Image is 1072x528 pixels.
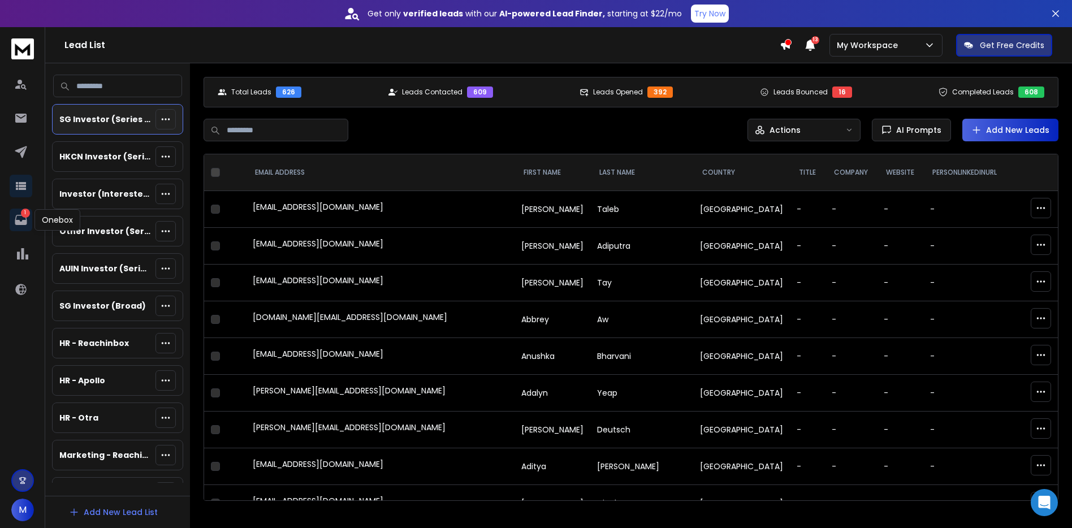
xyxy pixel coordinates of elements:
[590,301,693,338] td: Aw
[59,337,129,349] p: HR - Reachinbox
[590,375,693,412] td: Yeap
[253,422,508,438] div: [PERSON_NAME][EMAIL_ADDRESS][DOMAIN_NAME]
[952,88,1014,97] p: Completed Leads
[253,201,508,217] div: [EMAIL_ADDRESS][DOMAIN_NAME]
[1031,489,1058,516] div: Open Intercom Messenger
[923,375,1006,412] td: -
[590,485,693,522] td: Diggle
[693,448,790,485] td: [GEOGRAPHIC_DATA]
[693,191,790,228] td: [GEOGRAPHIC_DATA]
[877,154,923,191] th: website
[59,226,151,237] p: Other Investor (Series A)
[877,485,923,522] td: -
[877,228,923,265] td: -
[59,375,105,386] p: HR - Apollo
[790,485,825,522] td: -
[253,275,508,291] div: [EMAIL_ADDRESS][DOMAIN_NAME]
[59,300,146,311] p: SG Investor (Broad)
[770,124,801,136] p: Actions
[693,338,790,375] td: [GEOGRAPHIC_DATA]
[515,485,590,522] td: [PERSON_NAME]
[825,485,877,522] td: -
[11,499,34,521] button: M
[923,154,1006,191] th: personLinkedinUrl
[980,40,1044,51] p: Get Free Credits
[877,412,923,448] td: -
[21,209,30,218] p: 1
[693,375,790,412] td: [GEOGRAPHIC_DATA]
[60,501,167,523] button: Add New Lead List
[877,375,923,412] td: -
[825,375,877,412] td: -
[403,8,463,19] strong: verified leads
[693,485,790,522] td: [GEOGRAPHIC_DATA]
[590,338,693,375] td: Bharvani
[825,228,877,265] td: -
[790,301,825,338] td: -
[515,412,590,448] td: [PERSON_NAME]
[773,88,828,97] p: Leads Bounced
[923,485,1006,522] td: -
[515,228,590,265] td: [PERSON_NAME]
[923,228,1006,265] td: -
[956,34,1052,57] button: Get Free Credits
[694,8,725,19] p: Try Now
[790,338,825,375] td: -
[877,191,923,228] td: -
[368,8,682,19] p: Get only with our starting at $22/mo
[253,385,508,401] div: [PERSON_NAME][EMAIL_ADDRESS][DOMAIN_NAME]
[877,338,923,375] td: -
[59,412,98,423] p: HR - Otra
[825,191,877,228] td: -
[515,338,590,375] td: Anushka
[59,449,151,461] p: Marketing - Reachinbox
[971,124,1049,136] a: Add New Leads
[59,188,151,200] p: Investor (Interested)
[892,124,941,136] span: AI Prompts
[1018,86,1044,98] div: 608
[59,263,151,274] p: AUIN Investor (Series A)
[872,119,951,141] button: AI Prompts
[647,86,673,98] div: 392
[499,8,605,19] strong: AI-powered Lead Finder,
[59,151,151,162] p: HKCN Investor (Series A)
[790,191,825,228] td: -
[923,191,1006,228] td: -
[246,154,515,191] th: EMAIL ADDRESS
[923,338,1006,375] td: -
[276,86,301,98] div: 626
[832,86,852,98] div: 16
[34,209,80,231] div: Onebox
[825,448,877,485] td: -
[590,228,693,265] td: Adiputra
[877,448,923,485] td: -
[515,375,590,412] td: Adalyn
[515,191,590,228] td: [PERSON_NAME]
[923,265,1006,301] td: -
[515,154,590,191] th: FIRST NAME
[825,265,877,301] td: -
[231,88,271,97] p: Total Leads
[402,88,462,97] p: Leads Contacted
[837,40,902,51] p: My Workspace
[590,412,693,448] td: Deutsch
[515,448,590,485] td: Aditya
[253,238,508,254] div: [EMAIL_ADDRESS][DOMAIN_NAME]
[790,448,825,485] td: -
[877,301,923,338] td: -
[11,38,34,59] img: logo
[515,301,590,338] td: Abbrey
[790,265,825,301] td: -
[693,228,790,265] td: [GEOGRAPHIC_DATA]
[253,311,508,327] div: [DOMAIN_NAME][EMAIL_ADDRESS][DOMAIN_NAME]
[693,301,790,338] td: [GEOGRAPHIC_DATA]
[593,88,643,97] p: Leads Opened
[467,86,493,98] div: 609
[693,154,790,191] th: country
[962,119,1058,141] button: Add New Leads
[811,36,819,44] span: 13
[693,265,790,301] td: [GEOGRAPHIC_DATA]
[64,38,780,52] h1: Lead List
[825,301,877,338] td: -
